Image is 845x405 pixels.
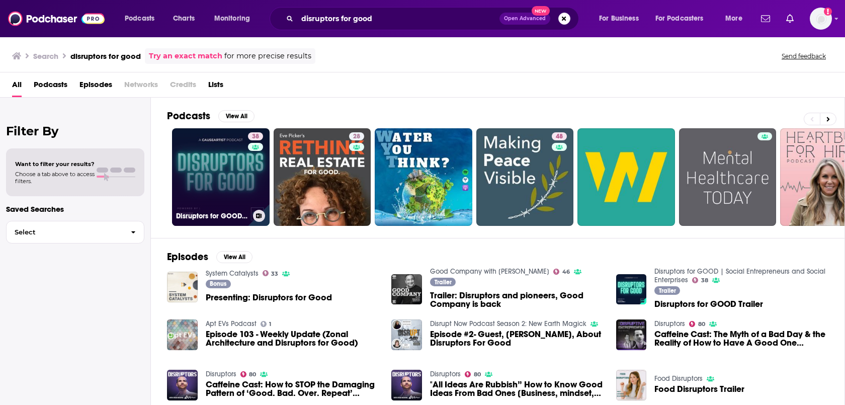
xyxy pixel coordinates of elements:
[616,370,647,400] img: Food Disruptors Trailer
[206,293,332,302] a: Presenting: Disruptors for Good
[206,330,380,347] a: Episode 103 - Weekly Update (Zonal Architecture and Disruptors for Good)
[655,12,704,26] span: For Podcasters
[216,251,252,263] button: View All
[562,270,570,274] span: 46
[430,330,604,347] span: Episode #2- Guest, [PERSON_NAME], About Disruptors For Good
[391,319,422,350] img: Episode #2- Guest, Dawn Copeland, About Disruptors For Good
[208,76,223,97] a: Lists
[124,76,158,97] span: Networks
[167,370,198,400] img: Caffeine Cast: How to STOP the Damaging Pattern of ‘Good. Bad. Over. Repeat’ [Business, mindset, ...
[172,128,270,226] a: 38Disruptors for GOOD | Social Entrepreneurs and Social Enterprises
[33,51,58,61] h3: Search
[552,132,567,140] a: 48
[167,251,208,263] h2: Episodes
[725,12,742,26] span: More
[504,16,546,21] span: Open Advanced
[654,300,763,308] a: Disruptors for GOOD Trailer
[8,9,105,28] img: Podchaser - Follow, Share and Rate Podcasts
[167,251,252,263] a: EpisodesView All
[654,330,828,347] a: Caffeine Cast: The Myth of a Bad Day & the Reality of How to Have A Good One [Business, mindset, ...
[176,212,249,220] h3: Disruptors for GOOD | Social Entrepreneurs and Social Enterprises
[701,278,708,283] span: 38
[261,321,272,327] a: 1
[810,8,832,30] img: User Profile
[206,269,259,278] a: System Catalysts
[391,370,422,400] img: "All Ideas Are Rubbish” How to Know Good Ideas From Bad Ones [Business, mindset, entrepreneur, di...
[435,279,452,285] span: Trailer
[206,319,257,328] a: Apt EVs Podcast
[592,11,651,27] button: open menu
[15,171,95,185] span: Choose a tab above to access filters.
[430,267,549,276] a: Good Company with Michael Kassan
[659,288,676,294] span: Trailer
[167,319,198,350] img: Episode 103 - Weekly Update (Zonal Architecture and Disruptors for Good)
[166,11,201,27] a: Charts
[167,110,255,122] a: PodcastsView All
[499,13,550,25] button: Open AdvancedNew
[167,272,198,302] img: Presenting: Disruptors for Good
[810,8,832,30] button: Show profile menu
[430,291,604,308] a: Trailer: Disruptors and pioneers, Good Company is back
[391,274,422,305] a: Trailer: Disruptors and pioneers, Good Company is back
[224,50,311,62] span: for more precise results
[782,10,798,27] a: Show notifications dropdown
[430,370,461,378] a: Disruptors
[654,374,703,383] a: Food Disruptors
[6,124,144,138] h2: Filter By
[654,319,685,328] a: Disruptors
[353,132,360,142] span: 28
[430,319,586,328] a: Disrupt Now Podcast Season 2: New Earth Magick
[252,132,259,142] span: 38
[70,51,141,61] h3: disruptors for good
[207,11,263,27] button: open menu
[649,11,718,27] button: open menu
[269,322,271,327] span: 1
[718,11,755,27] button: open menu
[474,372,481,377] span: 80
[556,132,563,142] span: 48
[271,272,278,276] span: 33
[698,322,705,327] span: 80
[757,10,774,27] a: Show notifications dropdown
[532,6,550,16] span: New
[248,132,263,140] a: 38
[279,7,588,30] div: Search podcasts, credits, & more...
[430,380,604,397] a: "All Ideas Are Rubbish” How to Know Good Ideas From Bad Ones [Business, mindset, entrepreneur, di...
[173,12,195,26] span: Charts
[810,8,832,30] span: Logged in as systemsteam
[824,8,832,16] svg: Add a profile image
[7,229,123,235] span: Select
[616,274,647,305] img: Disruptors for GOOD Trailer
[465,371,481,377] a: 80
[654,385,744,393] a: Food Disruptors Trailer
[118,11,167,27] button: open menu
[430,330,604,347] a: Episode #2- Guest, Dawn Copeland, About Disruptors For Good
[214,12,250,26] span: Monitoring
[263,270,279,276] a: 33
[274,128,371,226] a: 28
[218,110,255,122] button: View All
[349,132,364,140] a: 28
[12,76,22,97] a: All
[553,269,570,275] a: 46
[79,76,112,97] span: Episodes
[599,12,639,26] span: For Business
[692,277,708,283] a: 38
[689,321,705,327] a: 80
[125,12,154,26] span: Podcasts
